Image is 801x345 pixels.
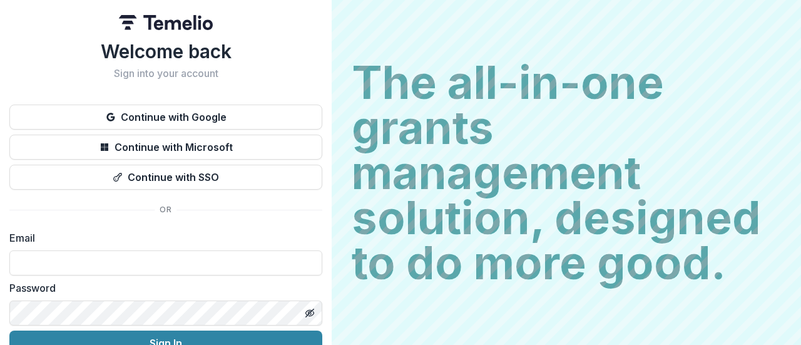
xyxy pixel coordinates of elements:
label: Email [9,230,315,245]
button: Continue with Microsoft [9,135,322,160]
button: Continue with SSO [9,165,322,190]
button: Toggle password visibility [300,303,320,323]
label: Password [9,281,315,296]
h2: Sign into your account [9,68,322,80]
img: Temelio [119,15,213,30]
h1: Welcome back [9,40,322,63]
button: Continue with Google [9,105,322,130]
